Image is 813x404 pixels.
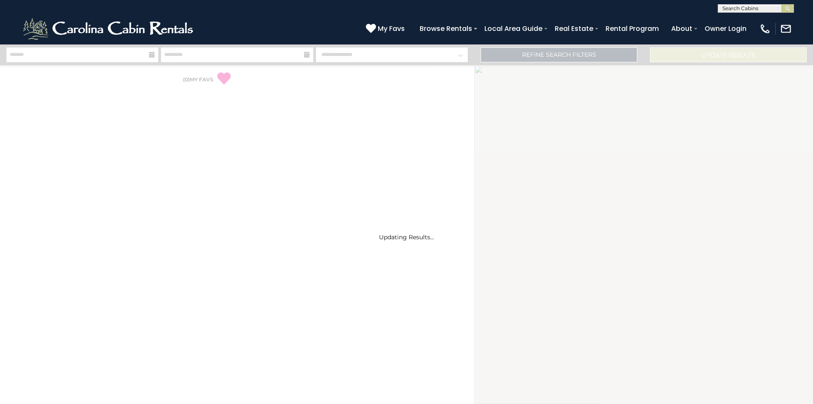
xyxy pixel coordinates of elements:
img: phone-regular-white.png [759,23,771,35]
a: Browse Rentals [415,21,476,36]
img: White-1-2.png [21,16,197,42]
a: Real Estate [550,21,597,36]
a: My Favs [366,23,407,34]
a: About [667,21,697,36]
img: mail-regular-white.png [780,23,792,35]
span: My Favs [378,23,405,34]
a: Rental Program [601,21,663,36]
a: Local Area Guide [480,21,547,36]
a: Owner Login [700,21,751,36]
